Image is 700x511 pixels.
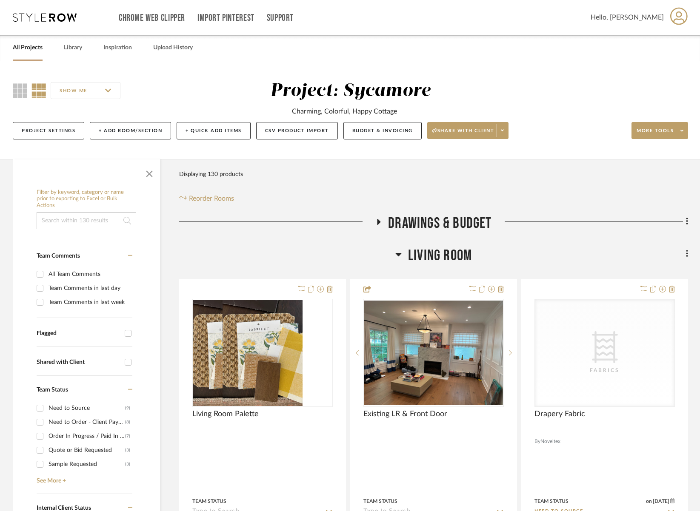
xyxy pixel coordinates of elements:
[363,409,447,419] span: Existing LR & Front Door
[189,193,234,204] span: Reorder Rooms
[64,42,82,54] a: Library
[37,253,80,259] span: Team Comments
[49,295,130,309] div: Team Comments in last week
[34,471,132,485] a: See More +
[37,212,136,229] input: Search within 130 results
[49,429,125,443] div: Order In Progress / Paid In Full w/ Freight, No Balance due
[125,443,130,457] div: (3)
[49,443,125,457] div: Quote or Bid Requested
[534,437,540,446] span: By
[125,429,130,443] div: (7)
[363,497,397,505] div: Team Status
[177,122,251,139] button: + Quick Add Items
[37,505,91,511] span: Internal Client Status
[119,14,185,22] a: Chrome Web Clipper
[646,499,652,504] span: on
[364,299,503,406] div: 0
[90,122,171,139] button: + Add Room/Section
[534,497,569,505] div: Team Status
[256,122,338,139] button: CSV Product Import
[364,301,503,405] img: Existing LR & Front Door
[652,498,670,504] span: [DATE]
[591,12,664,23] span: Hello, [PERSON_NAME]
[37,330,120,337] div: Flagged
[197,14,254,22] a: Import Pinterest
[49,457,125,471] div: Sample Requested
[270,82,431,100] div: Project: Sycamore
[37,189,136,209] h6: Filter by keyword, category or name prior to exporting to Excel or Bulk Actions
[534,409,585,419] span: Drapery Fabric
[49,415,125,429] div: Need to Order - Client Payment Received
[631,122,688,139] button: More tools
[432,128,494,140] span: Share with client
[292,106,397,116] div: Charming, Colorful, Happy Cottage
[103,42,132,54] a: Inspiration
[179,166,243,183] div: Displaying 130 products
[388,214,491,233] span: Drawings & Budget
[562,366,647,375] div: Fabrics
[37,359,120,366] div: Shared with Client
[125,457,130,471] div: (3)
[49,401,125,415] div: Need to Source
[13,42,43,54] a: All Projects
[540,437,560,446] span: Noveltex
[223,300,303,406] img: Living Room Palette
[125,401,130,415] div: (9)
[49,267,130,281] div: All Team Comments
[125,415,130,429] div: (8)
[637,128,674,140] span: More tools
[192,497,226,505] div: Team Status
[267,14,294,22] a: Support
[408,247,472,265] span: Living Room
[141,164,158,181] button: Close
[13,122,84,139] button: Project Settings
[343,122,422,139] button: Budget & Invoicing
[179,193,234,204] button: Reorder Rooms
[37,387,68,393] span: Team Status
[427,122,509,139] button: Share with client
[49,281,130,295] div: Team Comments in last day
[192,409,259,419] span: Living Room Palette
[153,42,193,54] a: Upload History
